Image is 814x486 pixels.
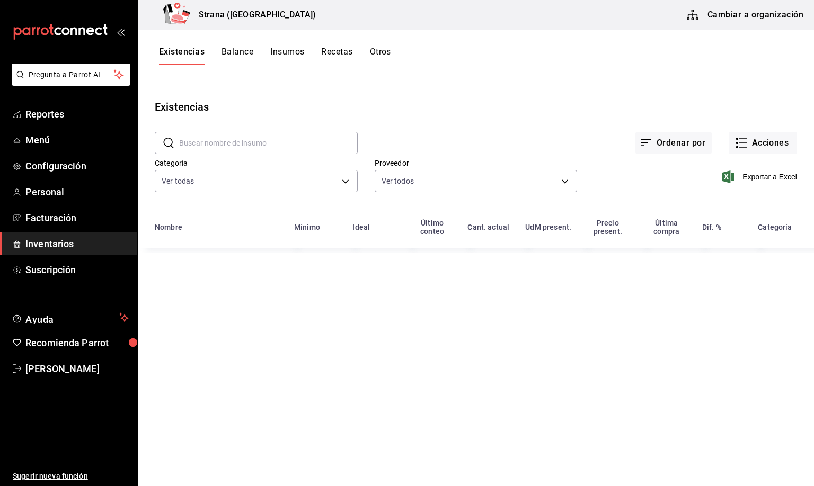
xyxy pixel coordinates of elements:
h3: Strana ([GEOGRAPHIC_DATA]) [190,8,316,21]
input: Buscar nombre de insumo [179,132,358,154]
button: Acciones [729,132,797,154]
span: Personal [25,185,129,199]
button: Pregunta a Parrot AI [12,64,130,86]
span: Sugerir nueva función [13,471,129,482]
span: Pregunta a Parrot AI [29,69,114,80]
span: Reportes [25,107,129,121]
label: Proveedor [375,159,578,167]
span: Ver todas [162,176,194,186]
span: Ayuda [25,311,115,324]
div: Última compra [644,219,690,236]
button: Exportar a Excel [724,170,797,183]
a: Pregunta a Parrot AI [7,77,130,88]
div: Categoría [758,223,792,231]
span: [PERSON_NAME] [25,362,129,376]
label: Categoría [155,159,358,167]
div: Mínimo [294,223,320,231]
span: Facturación [25,211,129,225]
button: Balance [222,47,253,65]
span: Suscripción [25,263,129,277]
div: Nombre [155,223,182,231]
span: Inventarios [25,237,129,251]
div: Ideal [352,223,370,231]
span: Menú [25,133,129,147]
div: navigation tabs [159,47,391,65]
button: Existencias [159,47,205,65]
button: Otros [370,47,391,65]
button: open_drawer_menu [117,28,125,36]
div: Dif. % [702,223,721,231]
div: Cant. actual [467,223,509,231]
div: UdM present. [525,223,571,231]
span: Configuración [25,159,129,173]
div: Último conteo [410,219,455,236]
div: Existencias [155,99,209,115]
div: Precio present. [585,219,631,236]
span: Recomienda Parrot [25,336,129,350]
button: Recetas [321,47,352,65]
button: Ordenar por [635,132,712,154]
span: Ver todos [382,176,414,186]
button: Insumos [270,47,304,65]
